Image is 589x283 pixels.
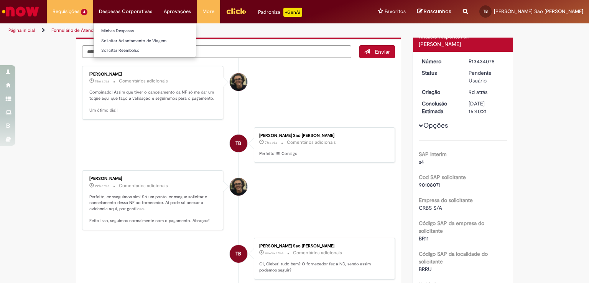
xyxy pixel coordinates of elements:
[287,139,336,146] small: Comentários adicionais
[89,176,217,181] div: [PERSON_NAME]
[6,23,387,38] ul: Trilhas de página
[416,100,463,115] dt: Conclusão Estimada
[51,27,108,33] a: Formulário de Atendimento
[1,4,40,19] img: ServiceNow
[259,133,387,138] div: [PERSON_NAME] Sao [PERSON_NAME]
[89,194,217,224] p: Perfeito, conseguimos sim! Só um ponto, consegue solicitar o cancelamento dessa NF ao fornecedor....
[265,251,283,255] time: 28/08/2025 14:36:56
[283,8,302,17] p: +GenAi
[94,46,196,55] a: Solicitar Reembolso
[416,69,463,77] dt: Status
[469,88,504,96] div: 20/08/2025 18:37:59
[235,245,241,263] span: TB
[226,5,247,17] img: click_logo_yellow_360x200.png
[419,220,484,234] b: Código SAP da empresa do solicitante
[94,27,196,35] a: Minhas Despesas
[419,40,507,48] div: [PERSON_NAME]
[95,184,109,188] span: 22h atrás
[230,73,247,91] div: Cleber Gressoni Rodrigues
[258,8,302,17] div: Padroniza
[164,8,191,15] span: Aprovações
[419,174,466,181] b: Cod SAP solicitante
[82,45,351,58] textarea: Digite sua mensagem aqui...
[259,244,387,248] div: [PERSON_NAME] Sao [PERSON_NAME]
[259,151,387,157] p: Perfeito!!!!! Consigo
[99,8,152,15] span: Despesas Corporativas
[419,235,429,242] span: BR11
[95,79,109,84] time: 29/08/2025 18:13:16
[419,181,441,188] span: 90108071
[230,245,247,263] div: Taiana Costa Sao Paulo Baqueiro
[202,8,214,15] span: More
[95,79,109,84] span: 15m atrás
[8,27,35,33] a: Página inicial
[419,204,442,211] span: CRBS S/A
[259,261,387,273] p: Oi, Cleber! tudo bem? O fornecedor fez a ND, sendo assim podemos seguir?
[419,266,432,273] span: BRRU
[469,69,504,84] div: Pendente Usuário
[293,250,342,256] small: Comentários adicionais
[81,9,87,15] span: 4
[119,78,168,84] small: Comentários adicionais
[417,8,451,15] a: Rascunhos
[95,184,109,188] time: 28/08/2025 20:46:51
[230,135,247,152] div: Taiana Costa Sao Paulo Baqueiro
[419,250,488,265] b: Código SAP da localidade do solicitante
[93,23,196,57] ul: Despesas Corporativas
[419,197,473,204] b: Empresa do solicitante
[483,9,488,14] span: TB
[469,100,504,115] div: [DATE] 16:40:21
[416,88,463,96] dt: Criação
[94,37,196,45] a: Solicitar Adiantamento de Viagem
[53,8,79,15] span: Requisições
[424,8,451,15] span: Rascunhos
[494,8,583,15] span: [PERSON_NAME] Sao [PERSON_NAME]
[419,151,447,158] b: SAP Interim
[235,134,241,153] span: TB
[265,140,277,145] span: 7h atrás
[265,140,277,145] time: 29/08/2025 11:03:30
[469,89,487,95] span: 9d atrás
[265,251,283,255] span: um dia atrás
[469,89,487,95] time: 20/08/2025 18:37:59
[230,178,247,196] div: Cleber Gressoni Rodrigues
[119,183,168,189] small: Comentários adicionais
[359,45,395,58] button: Enviar
[89,89,217,114] p: Combinado! Assim que tiver o cancelamento da NF só me dar um toque aqui que faço a validação e se...
[416,58,463,65] dt: Número
[469,58,504,65] div: R13434078
[385,8,406,15] span: Favoritos
[419,158,424,165] span: s4
[89,72,217,77] div: [PERSON_NAME]
[375,48,390,55] span: Enviar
